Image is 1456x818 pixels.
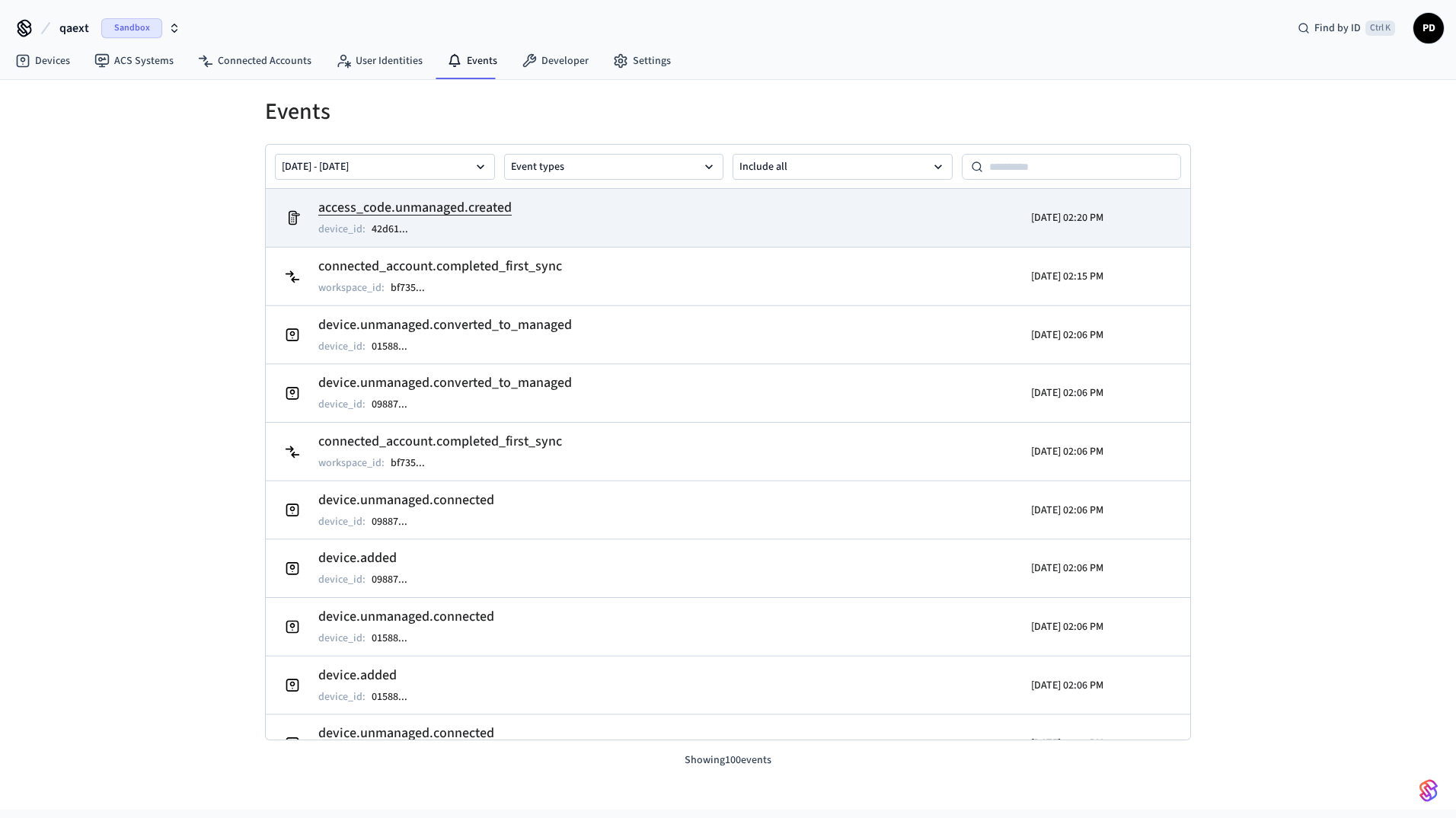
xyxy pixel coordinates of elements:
[733,154,953,180] button: Include all
[1031,385,1103,401] p: [DATE] 02:06 PM
[388,279,440,297] button: bf735...
[318,372,572,394] h2: device.unmanaged.converted_to_managed
[369,570,423,589] button: 09887...
[369,629,423,647] button: 01588...
[318,197,512,219] h2: access_code.unmanaged.created
[101,18,162,38] span: Sandbox
[318,631,366,646] p: device_id :
[318,256,562,277] h2: connected_account.completed_first_sync
[275,154,495,180] button: [DATE] - [DATE]
[1365,21,1395,36] span: Ctrl K
[318,665,423,686] h2: device.added
[318,339,366,354] p: device_id :
[318,689,366,705] p: device_id :
[318,222,366,237] p: device_id :
[1419,778,1438,803] img: SeamLogoGradient.69752ec5.svg
[1413,13,1444,43] button: PD
[1031,736,1103,751] p: [DATE] 02:06 PM
[265,752,1191,768] p: Showing 100 events
[3,47,82,75] a: Devices
[318,431,562,452] h2: connected_account.completed_first_sync
[369,513,423,531] button: 09887...
[82,47,186,75] a: ACS Systems
[601,47,683,75] a: Settings
[318,606,494,628] h2: device.unmanaged.connected
[186,47,324,75] a: Connected Accounts
[1285,14,1407,42] div: Find by IDCtrl K
[318,490,494,511] h2: device.unmanaged.connected
[1031,444,1103,459] p: [DATE] 02:06 PM
[369,688,423,706] button: 01588...
[504,154,724,180] button: Event types
[1314,21,1361,36] span: Find by ID
[59,19,89,37] span: qaext
[318,455,385,471] p: workspace_id :
[1031,678,1103,693] p: [DATE] 02:06 PM
[369,395,423,414] button: 09887...
[265,98,1191,126] h1: Events
[435,47,509,75] a: Events
[369,337,423,356] button: 01588...
[1031,503,1103,518] p: [DATE] 02:06 PM
[1031,561,1103,576] p: [DATE] 02:06 PM
[318,723,494,744] h2: device.unmanaged.connected
[318,397,366,412] p: device_id :
[1031,210,1103,225] p: [DATE] 02:20 PM
[1031,619,1103,634] p: [DATE] 02:06 PM
[369,220,423,238] button: 42d61...
[509,47,601,75] a: Developer
[324,47,435,75] a: User Identities
[318,572,366,587] p: device_id :
[318,514,366,529] p: device_id :
[318,548,423,569] h2: device.added
[318,315,572,336] h2: device.unmanaged.converted_to_managed
[388,454,440,472] button: bf735...
[1031,269,1103,284] p: [DATE] 02:15 PM
[1031,328,1103,343] p: [DATE] 02:06 PM
[318,280,385,296] p: workspace_id :
[1415,14,1442,42] span: PD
